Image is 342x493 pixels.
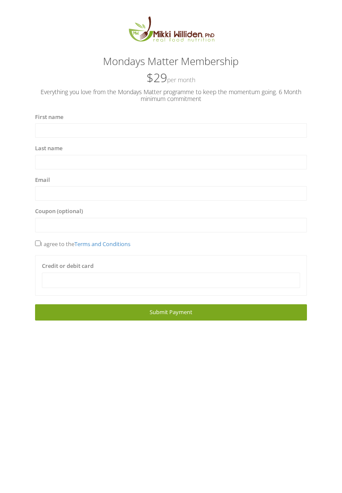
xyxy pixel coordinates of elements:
[35,113,63,122] label: First name
[35,89,307,102] h5: Everything you love from the Mondays Matter programme to keep the momentum going. 6 Month minimum...
[35,176,50,184] label: Email
[167,76,195,84] small: Per Month
[35,144,62,153] label: Last name
[122,15,220,47] img: MikkiLogoMain.png
[35,207,83,216] label: Coupon (optional)
[42,262,94,270] label: Credit or debit card
[35,304,307,320] a: Submit Payment
[147,69,195,86] span: $29
[74,240,130,248] a: Terms and Conditions
[35,56,307,67] h3: Mondays Matter Membership
[47,277,295,284] iframe: Secure card payment input frame
[35,240,130,248] span: I agree to the
[150,308,192,316] span: Submit Payment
